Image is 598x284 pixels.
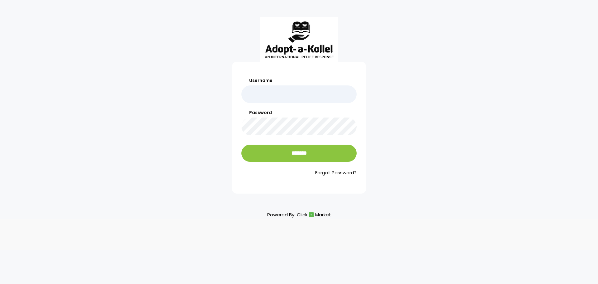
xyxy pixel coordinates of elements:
img: cm_icon.png [309,212,314,217]
img: aak_logo_sm.jpeg [260,17,338,62]
p: Powered By: [267,210,331,219]
a: ClickMarket [297,210,331,219]
a: Forgot Password? [241,169,357,176]
label: Password [241,109,357,116]
label: Username [241,77,357,84]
